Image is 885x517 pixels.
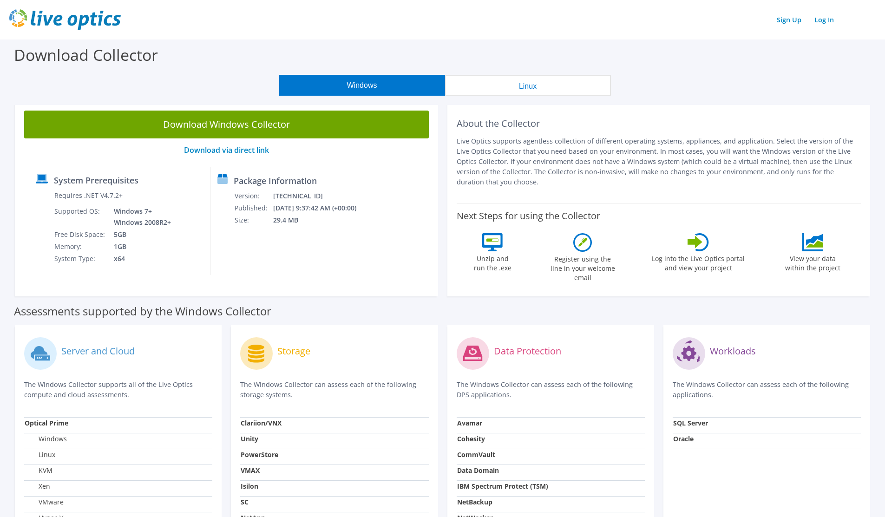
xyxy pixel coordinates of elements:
[24,111,429,138] a: Download Windows Collector
[457,419,482,427] strong: Avamar
[241,419,282,427] strong: Clariion/VNX
[14,44,158,65] label: Download Collector
[279,75,445,96] button: Windows
[457,118,861,129] h2: About the Collector
[779,251,846,273] label: View your data within the project
[494,347,561,356] label: Data Protection
[107,253,173,265] td: x64
[240,380,428,400] p: The Windows Collector can assess each of the following storage systems.
[673,434,694,443] strong: Oracle
[234,176,317,185] label: Package Information
[54,229,107,241] td: Free Disk Space:
[548,252,617,282] label: Register using the line in your welcome email
[107,229,173,241] td: 5GB
[24,380,212,400] p: The Windows Collector supports all of the Live Optics compute and cloud assessments.
[457,136,861,187] p: Live Optics supports agentless collection of different operating systems, appliances, and applica...
[234,202,273,214] td: Published:
[241,434,258,443] strong: Unity
[14,307,271,316] label: Assessments supported by the Windows Collector
[273,214,369,226] td: 29.4 MB
[234,190,273,202] td: Version:
[25,497,64,507] label: VMware
[241,450,278,459] strong: PowerStore
[273,190,369,202] td: [TECHNICAL_ID]
[25,466,52,475] label: KVM
[234,214,273,226] td: Size:
[184,145,269,155] a: Download via direct link
[772,13,806,26] a: Sign Up
[651,251,745,273] label: Log into the Live Optics portal and view your project
[61,347,135,356] label: Server and Cloud
[673,419,708,427] strong: SQL Server
[273,202,369,214] td: [DATE] 9:37:42 AM (+00:00)
[241,482,258,491] strong: Isilon
[9,9,121,30] img: live_optics_svg.svg
[107,205,173,229] td: Windows 7+ Windows 2008R2+
[25,419,68,427] strong: Optical Prime
[457,482,548,491] strong: IBM Spectrum Protect (TSM)
[25,434,67,444] label: Windows
[241,497,249,506] strong: SC
[25,450,55,459] label: Linux
[471,251,514,273] label: Unzip and run the .exe
[457,380,645,400] p: The Windows Collector can assess each of the following DPS applications.
[54,176,138,185] label: System Prerequisites
[25,482,50,491] label: Xen
[107,241,173,253] td: 1GB
[54,191,123,200] label: Requires .NET V4.7.2+
[457,466,499,475] strong: Data Domain
[810,13,839,26] a: Log In
[710,347,756,356] label: Workloads
[445,75,611,96] button: Linux
[277,347,310,356] label: Storage
[457,497,492,506] strong: NetBackup
[54,253,107,265] td: System Type:
[457,450,495,459] strong: CommVault
[673,380,861,400] p: The Windows Collector can assess each of the following applications.
[54,241,107,253] td: Memory:
[457,210,600,222] label: Next Steps for using the Collector
[54,205,107,229] td: Supported OS:
[241,466,260,475] strong: VMAX
[457,434,485,443] strong: Cohesity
